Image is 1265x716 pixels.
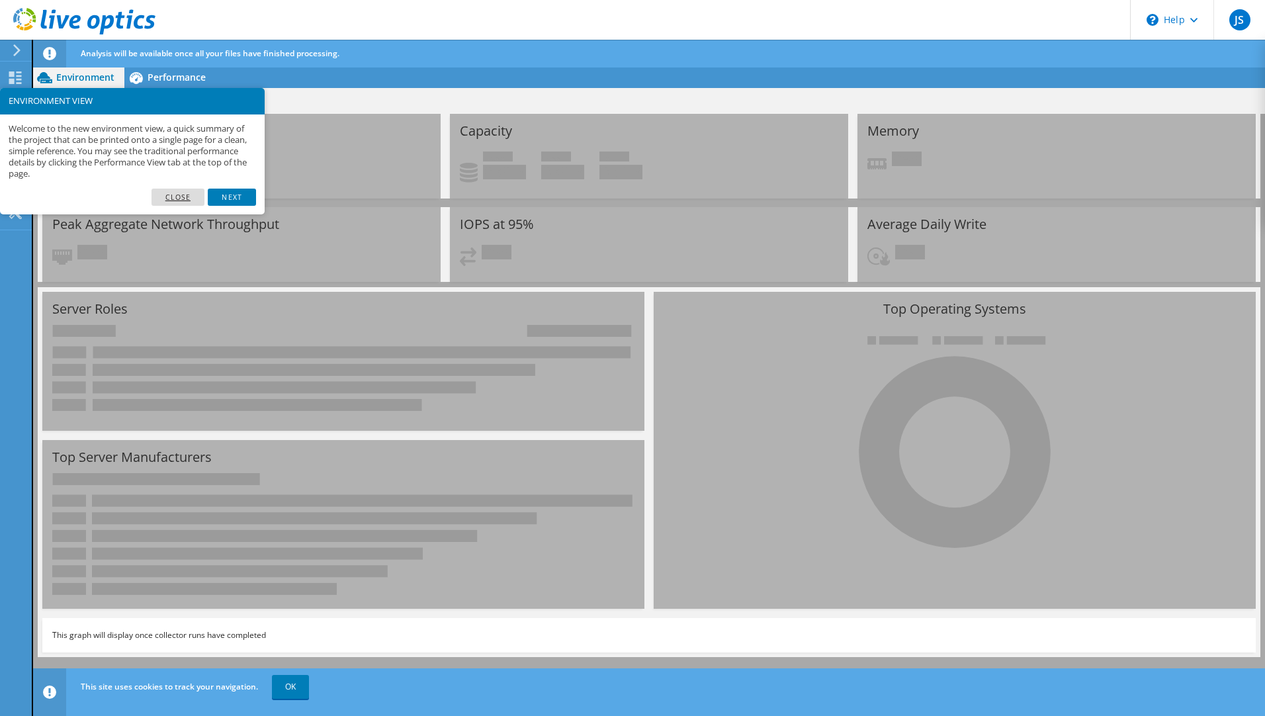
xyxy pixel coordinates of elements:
span: Total [599,152,629,165]
span: Used [483,152,513,165]
svg: \n [1147,14,1158,26]
h4: 0 GiB [483,165,526,179]
span: This site uses cookies to track your navigation. [81,681,258,692]
h4: 0 GiB [541,165,584,179]
span: JS [1229,9,1250,30]
span: Pending [895,245,925,263]
span: Environment [56,71,114,83]
div: This graph will display once collector runs have completed [42,618,1256,652]
span: Free [541,152,571,165]
a: Next [208,189,255,206]
a: OK [272,675,309,699]
span: Pending [892,152,922,169]
span: Pending [482,245,511,263]
span: Pending [77,245,107,263]
h4: 0 GiB [599,165,642,179]
span: Analysis will be available once all your files have finished processing. [81,48,339,59]
span: Performance [148,71,206,83]
a: Close [152,189,205,206]
h3: ENVIRONMENT VIEW [9,97,256,105]
p: Welcome to the new environment view, a quick summary of the project that can be printed onto a si... [9,123,256,180]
